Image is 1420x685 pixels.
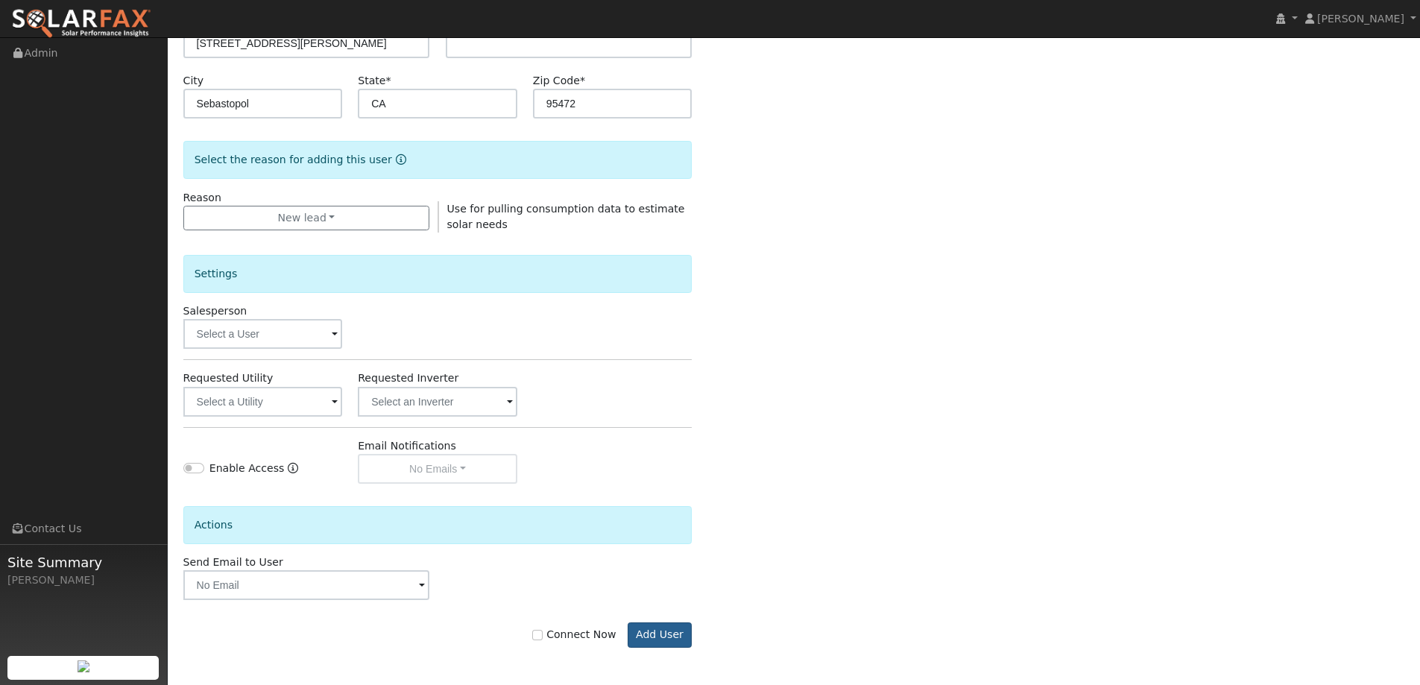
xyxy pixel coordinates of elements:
input: No Email [183,570,430,600]
input: Select an Inverter [358,387,517,417]
label: Send Email to User [183,555,283,570]
label: Requested Utility [183,370,274,386]
label: Enable Access [209,461,285,476]
div: Settings [183,255,692,293]
span: Use for pulling consumption data to estimate solar needs [447,203,685,230]
div: Actions [183,506,692,544]
div: Select the reason for adding this user [183,141,692,179]
span: [PERSON_NAME] [1317,13,1404,25]
label: Salesperson [183,303,247,319]
img: retrieve [78,660,89,672]
label: Reason [183,190,221,206]
a: Reason for new user [392,154,406,165]
img: SolarFax [11,8,151,40]
label: Connect Now [532,627,616,643]
div: [PERSON_NAME] [7,572,160,588]
button: Add User [628,622,692,648]
label: State [358,73,391,89]
label: Requested Inverter [358,370,458,386]
span: Required [580,75,585,86]
label: Zip Code [533,73,585,89]
input: Select a Utility [183,387,343,417]
label: Email Notifications [358,438,456,454]
span: Site Summary [7,552,160,572]
label: City [183,73,204,89]
input: Select a User [183,319,343,349]
button: New lead [183,206,430,231]
span: Required [385,75,391,86]
a: Enable Access [288,461,298,484]
input: Connect Now [532,630,543,640]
